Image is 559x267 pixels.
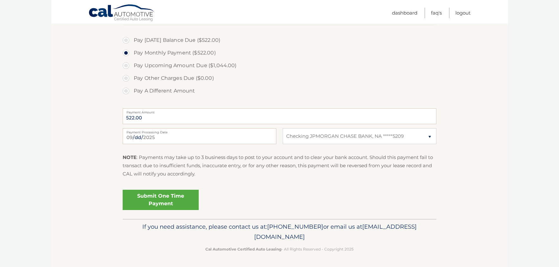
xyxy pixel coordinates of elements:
label: Pay [DATE] Balance Due ($522.00) [123,34,436,47]
span: [EMAIL_ADDRESS][DOMAIN_NAME] [254,223,417,240]
label: Pay Monthly Payment ($522.00) [123,47,436,59]
a: Dashboard [392,8,417,18]
label: Pay Other Charges Due ($0.00) [123,72,436,85]
label: Pay Upcoming Amount Due ($1,044.00) [123,59,436,72]
label: Payment Amount [123,108,436,113]
input: Payment Date [123,128,276,144]
label: Pay A Different Amount [123,85,436,97]
p: : Payments may take up to 3 business days to post to your account and to clear your bank account.... [123,153,436,178]
strong: NOTE [123,154,137,160]
p: - All Rights Reserved - Copyright 2025 [127,246,432,252]
a: Cal Automotive [88,4,155,22]
label: Payment Processing Date [123,128,276,133]
input: Payment Amount [123,108,436,124]
p: If you need assistance, please contact us at: or email us at [127,222,432,242]
a: FAQ's [431,8,442,18]
a: Logout [455,8,471,18]
strong: Cal Automotive Certified Auto Leasing [205,247,281,251]
a: Submit One Time Payment [123,190,199,210]
span: [PHONE_NUMBER] [267,223,323,230]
